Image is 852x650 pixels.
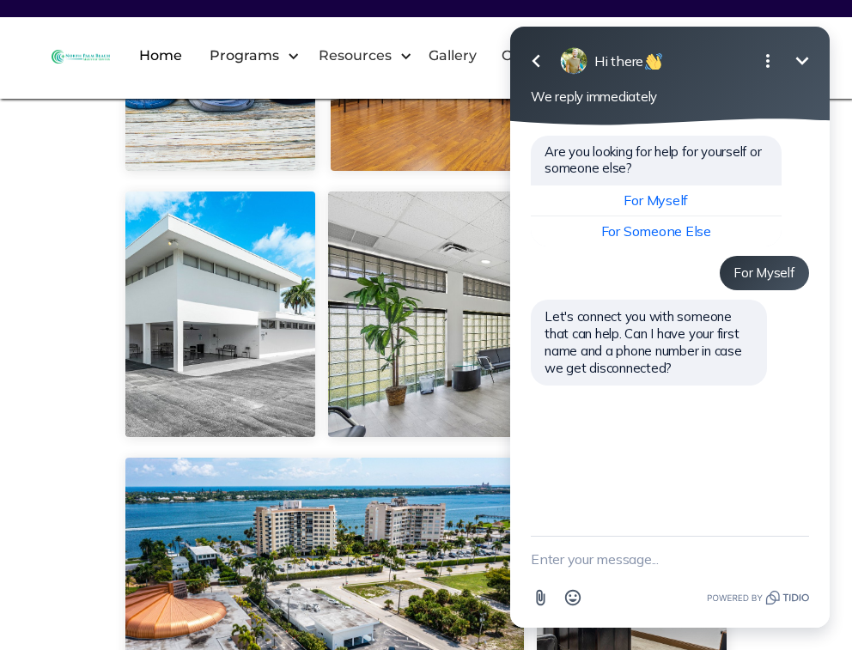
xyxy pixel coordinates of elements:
a: Home [129,28,192,83]
iframe: Tidio Chat [488,9,852,650]
div: Resources [314,46,396,66]
a: Gallery [418,28,487,83]
a: Contact [491,28,568,83]
div: Programs [205,46,283,66]
div: Programs [195,28,304,83]
div: Resources [304,28,417,83]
